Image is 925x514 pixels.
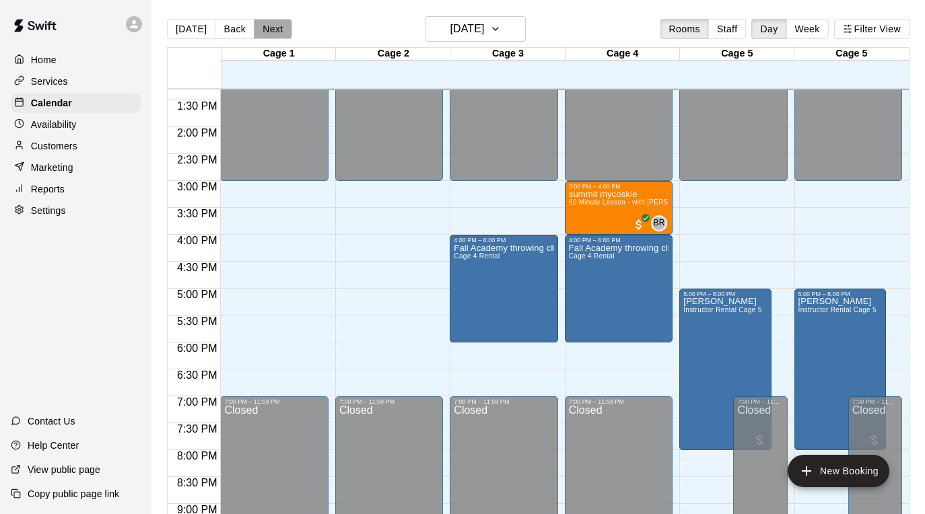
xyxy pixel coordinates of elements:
div: 4:00 PM – 6:00 PM [569,237,669,244]
span: 7:00 PM [174,396,221,408]
div: 7:00 PM – 11:59 PM [569,398,669,405]
button: Next [254,19,292,39]
div: 3:00 PM – 4:00 PM: summit mycoskie [565,181,673,235]
button: Rooms [660,19,709,39]
p: Settings [31,204,66,217]
div: 7:00 PM – 11:59 PM [852,398,898,405]
div: 4:00 PM – 6:00 PM: Fall Academy throwing clinic [565,235,673,342]
p: Home [31,53,57,67]
div: Cage 5 [794,48,909,61]
div: 4:00 PM – 6:00 PM: Fall Academy throwing clinic [450,235,557,342]
span: 8:00 PM [174,450,221,462]
button: Filter View [834,19,910,39]
button: Week [786,19,829,39]
p: Customers [31,139,77,153]
p: Help Center [28,439,79,452]
button: add [788,455,889,487]
button: Staff [708,19,747,39]
h6: [DATE] [450,20,484,38]
span: 6:30 PM [174,369,221,381]
span: 3:30 PM [174,208,221,219]
span: Cage 4 Rental [454,252,500,260]
a: Settings [11,200,141,221]
span: 6:00 PM [174,342,221,354]
a: Marketing [11,157,141,178]
button: Day [751,19,786,39]
span: 5:00 PM [174,289,221,300]
div: 5:00 PM – 8:00 PM: Aria Lesons [794,289,886,450]
div: Cage 4 [566,48,680,61]
p: Copy public page link [28,487,119,501]
span: 5:30 PM [174,316,221,327]
a: Availability [11,114,141,135]
span: All customers have paid [632,218,646,231]
button: [DATE] [425,16,526,42]
span: 3:00 PM [174,181,221,192]
div: 7:00 PM – 11:59 PM [454,398,553,405]
a: Services [11,71,141,91]
p: Availability [31,118,77,131]
div: 7:00 PM – 11:59 PM [339,398,439,405]
span: Billy Jack Ryan [656,215,667,231]
div: 7:00 PM – 11:59 PM [737,398,783,405]
button: [DATE] [167,19,215,39]
span: 2:30 PM [174,154,221,166]
p: Marketing [31,161,73,174]
div: 4:00 PM – 6:00 PM [454,237,553,244]
div: 3:00 PM – 4:00 PM [569,183,669,190]
span: BR [653,217,664,230]
span: 4:30 PM [174,262,221,273]
div: Cage 5 [680,48,794,61]
a: Calendar [11,93,141,113]
span: 1:30 PM [174,100,221,112]
span: 2:00 PM [174,127,221,139]
div: 7:00 PM – 11:59 PM [224,398,324,405]
p: Contact Us [28,414,75,428]
span: Instructor Rental Cage 5 [798,306,877,314]
div: Cage 2 [336,48,450,61]
a: Customers [11,136,141,156]
p: Reports [31,182,65,196]
span: 8:30 PM [174,477,221,488]
div: Cage 3 [450,48,565,61]
p: View public page [28,463,100,476]
p: Services [31,75,68,88]
div: 5:00 PM – 8:00 PM [798,291,882,297]
span: 7:30 PM [174,423,221,435]
span: 4:00 PM [174,235,221,246]
button: Back [215,19,254,39]
div: 5:00 PM – 8:00 PM: Aria Lesons [679,289,771,450]
div: Cage 1 [221,48,336,61]
span: Cage 4 Rental [569,252,615,260]
span: Instructor Rental Cage 5 [683,306,761,314]
a: Reports [11,179,141,199]
p: Calendar [31,96,72,110]
div: 5:00 PM – 8:00 PM [683,291,767,297]
a: Home [11,50,141,70]
div: Billy Jack Ryan [651,215,667,231]
span: 60 Minute Lesson - with [PERSON_NAME] [PERSON_NAME] [569,198,766,206]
